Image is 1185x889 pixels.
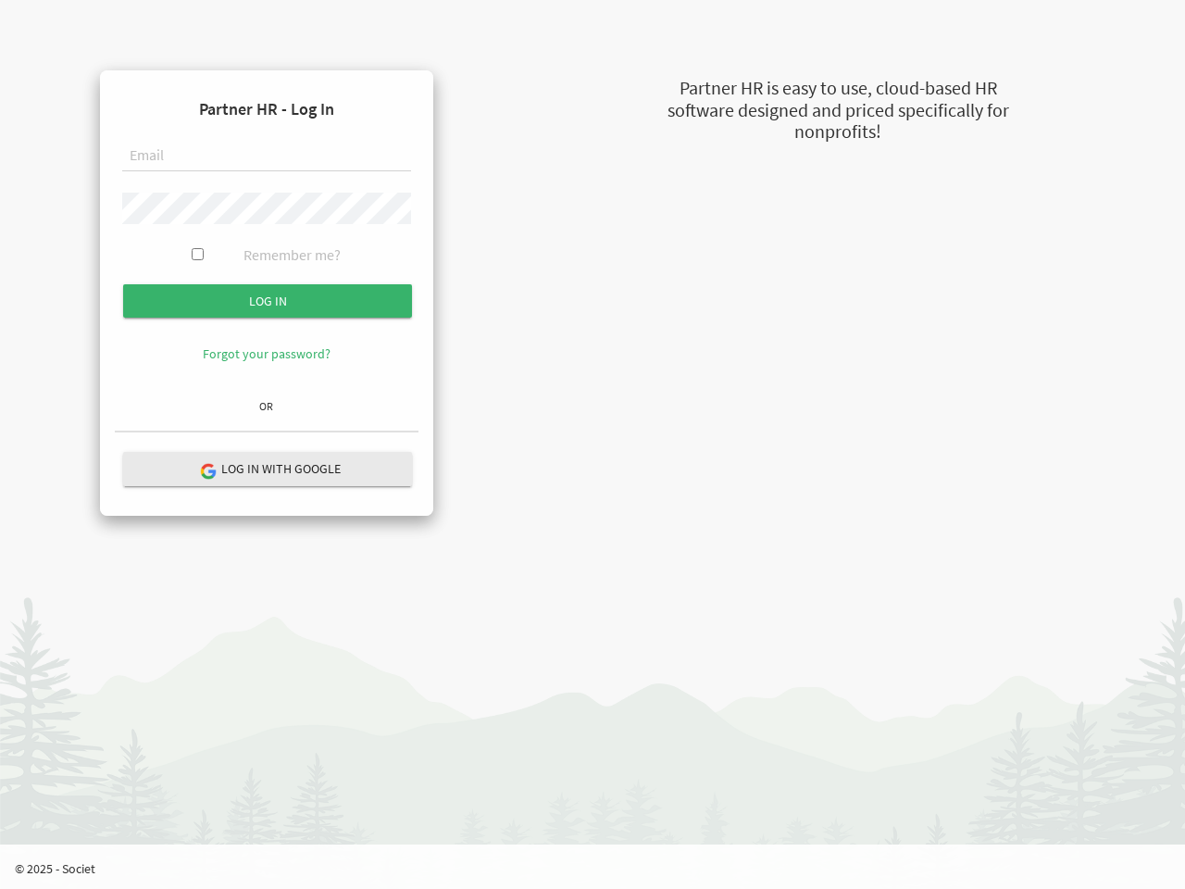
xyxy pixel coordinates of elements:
h6: OR [115,400,418,412]
label: Remember me? [243,244,341,266]
input: Email [122,141,411,172]
div: Partner HR is easy to use, cloud-based HR [574,75,1102,102]
div: nonprofits! [574,119,1102,145]
div: software designed and priced specifically for [574,97,1102,124]
p: © 2025 - Societ [15,859,1185,878]
button: Log in with Google [123,452,412,486]
h4: Partner HR - Log In [115,85,418,133]
input: Log in [123,284,412,318]
a: Forgot your password? [203,345,331,362]
img: google-logo.png [199,462,216,479]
